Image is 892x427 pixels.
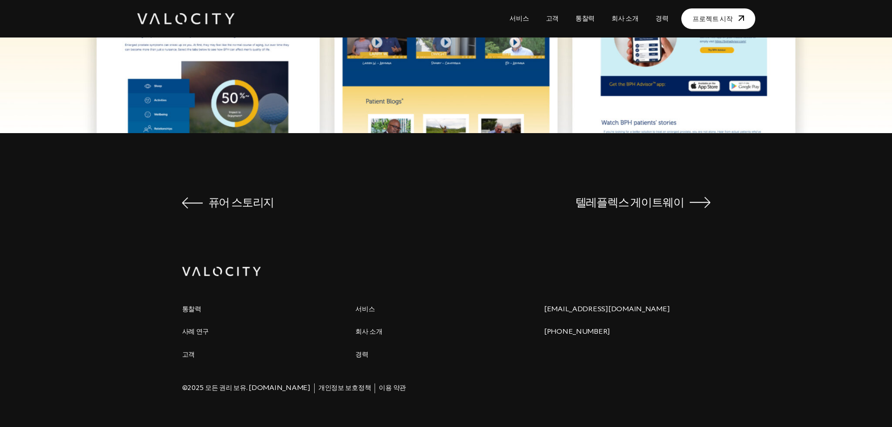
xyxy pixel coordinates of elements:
[182,197,710,210] nav: 게시물
[542,10,562,28] a: 고객
[608,10,642,28] a: 회사 소개
[509,15,529,22] font: 서비스
[575,197,710,210] a: 텔레플렉스 게이트웨이
[355,306,375,313] a: 서비스
[572,10,598,28] a: 통찰력
[182,306,201,313] a: 통찰력
[546,15,559,22] font: 고객
[652,10,672,28] a: 경력
[182,352,195,359] a: 고객
[182,329,209,336] a: 사례 연구
[379,385,406,392] a: 이용 약관
[182,385,310,392] font: ©2025 모든 권리 보유. [DOMAIN_NAME]
[355,352,368,359] a: 경력
[544,329,610,336] font: [PHONE_NUMBER]
[318,385,371,392] a: 개인정보 보호정책
[681,8,755,29] a: 프로젝트 시작
[656,15,668,22] font: 경력
[355,329,383,336] a: 회사 소개
[208,197,274,209] font: 퓨어 스토리지
[182,197,274,210] a: 퓨어 스토리지
[544,306,670,313] a: [EMAIL_ADDRESS][DOMAIN_NAME]
[575,197,684,209] font: 텔레플렉스 게이트웨이
[612,15,639,22] font: 회사 소개
[506,10,532,28] a: 서비스
[693,16,732,23] font: 프로젝트 시작
[137,13,235,24] img: 발로시티 디지털
[575,15,595,22] font: 통찰력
